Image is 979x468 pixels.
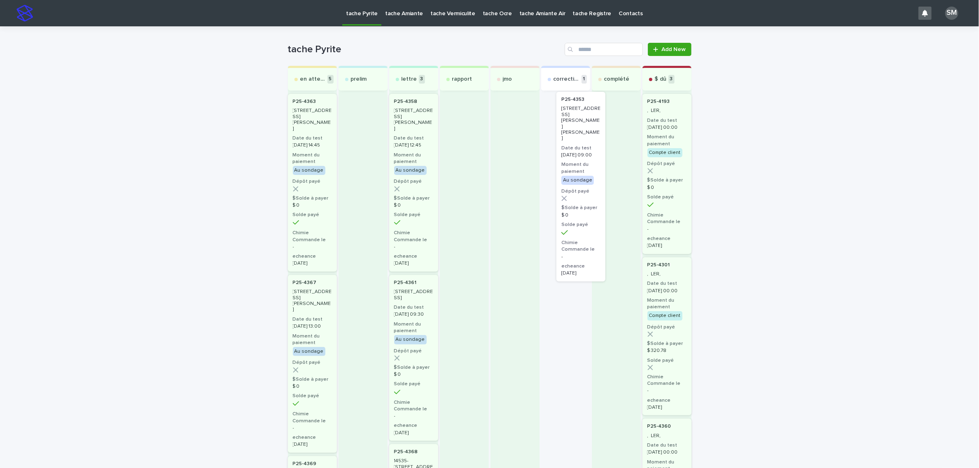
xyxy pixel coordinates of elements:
[554,76,580,83] p: correction exp
[648,43,691,56] a: Add New
[945,7,958,20] div: SM
[662,47,686,52] span: Add New
[16,5,33,21] img: stacker-logo-s-only.png
[288,44,562,56] h1: tache Pyrite
[582,75,587,84] p: 1
[565,43,643,56] input: Search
